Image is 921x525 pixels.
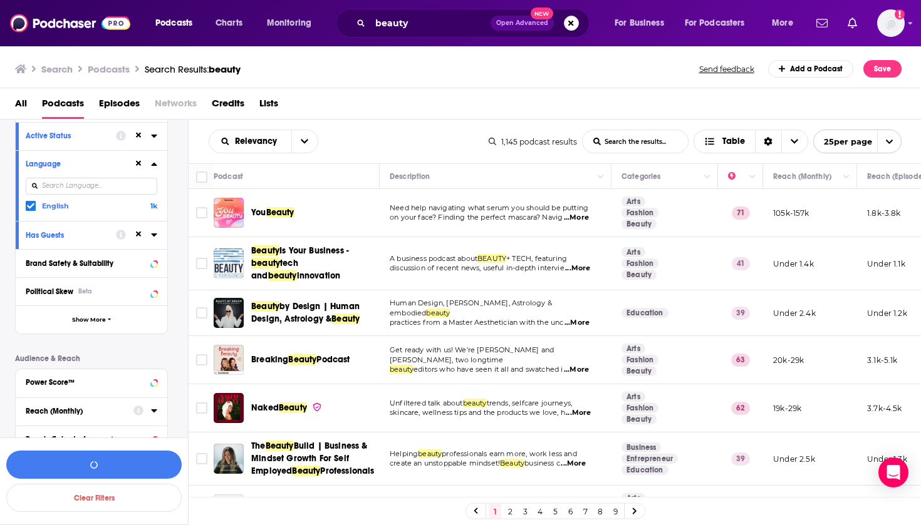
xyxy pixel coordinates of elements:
span: create an unstoppable mindset! [390,459,500,467]
a: TheBeautyBuild | Business & Mindset Growth For Self EmployedBeautyProfessionals [251,440,375,477]
span: Podcast [316,354,350,365]
div: Reach (Monthly) [26,407,125,415]
div: Description [390,169,430,184]
span: ...More [564,365,589,375]
span: Hosted by celebrity esthetician & industry expert [PERSON_NAME] [390,495,558,514]
span: Episodes [99,93,140,119]
span: beauty [268,270,297,281]
span: Logged in as Mark.Hayward [877,9,905,37]
a: Podcasts [42,93,84,119]
h3: Podcasts [88,63,130,75]
a: Beauty [622,414,657,424]
img: Beauty Is Your Business - beautytech and beauty innovation [214,248,244,278]
button: Show profile menu [877,9,905,37]
span: beauty [418,449,442,458]
button: Brand Safety & Suitability [26,255,157,270]
span: Table [722,137,745,146]
span: Toggle select row [196,307,207,319]
span: Helping [390,449,418,458]
a: Show notifications dropdown [811,13,833,34]
span: beauty [209,63,241,75]
span: Relevancy [235,137,281,146]
button: Open AdvancedNew [491,16,554,31]
p: Under 2.4k [773,308,816,319]
div: Search Results: [145,63,241,75]
a: BeautyIs Your Business -beautytech andbeautyinnovation [251,245,375,282]
span: The [251,441,266,451]
a: 5 [549,504,561,519]
span: beauty [251,258,280,268]
a: Lists [259,93,278,119]
span: Beauty [266,441,294,451]
a: Breaking Beauty Podcast [214,345,244,375]
span: Get ready with us! We’re [PERSON_NAME] and [PERSON_NAME], two longtime [390,345,554,364]
p: 3.7k-4.5k [867,403,902,414]
a: 3 [519,504,531,519]
span: For Business [615,14,664,32]
button: open menu [813,130,902,153]
a: 9 [609,504,622,519]
p: Audience & Reach [15,354,168,363]
img: verified Badge [312,402,322,412]
img: User Profile [877,9,905,37]
span: More [772,14,793,32]
button: open menu [677,13,763,33]
p: 3.1k-5.1k [867,355,898,365]
div: Active Status [26,131,108,140]
a: Arts [622,392,645,402]
span: For Podcasters [685,14,745,32]
span: business c [524,459,560,467]
h3: Search [41,63,73,75]
img: Podchaser - Follow, Share and Rate Podcasts [10,11,130,35]
a: Entrepreneur [622,454,678,464]
button: open menu [763,13,809,33]
a: Arts [622,247,645,257]
span: Naked [251,402,279,413]
a: Beautyby Design | Human Design, Astrology &Beauty [251,300,375,325]
div: Power Score [728,169,746,184]
a: Beauty [622,270,657,280]
button: Column Actions [839,170,854,185]
a: Charts [207,13,250,33]
p: 71 [732,206,750,219]
span: ...More [565,263,590,273]
p: Under 1.1k [867,258,905,269]
img: Beauty by Design | Human Design, Astrology & Beauty [214,298,244,328]
span: ...More [566,408,591,418]
p: 62 [731,402,750,414]
span: ...More [564,213,589,223]
input: Search podcasts, credits, & more... [370,13,491,33]
span: Toggle select row [196,207,207,218]
div: Language [26,160,125,168]
a: Education [622,465,669,475]
svg: Add a profile image [895,9,905,19]
a: Credits [212,93,244,119]
p: Under 2.5k [773,454,815,464]
a: 4 [534,504,546,519]
span: Toggle select row [196,453,207,464]
p: 41 [732,257,750,270]
img: The Beauty Build | Business & Mindset Growth For Self Employed Beauty Professionals [214,444,244,474]
p: 105k-157k [773,208,809,218]
p: 19k-29k [773,403,801,414]
span: Unfiltered talk about [390,399,463,407]
button: Column Actions [593,170,608,185]
button: Active Status [26,128,116,143]
span: Is Your Business - [279,245,349,256]
button: Language [26,156,133,171]
a: Fashion [622,355,658,365]
span: by Design | Human Design, Astrology & [251,301,360,324]
span: Beauty [251,245,279,256]
a: Education [622,308,669,318]
div: Reach (Episode Average) [26,435,147,444]
a: 8 [594,504,606,519]
button: Choose View [694,130,808,153]
span: Monitoring [267,14,311,32]
span: You [251,207,266,218]
div: Sort Direction [755,130,781,153]
p: 1.8k-3.8k [867,208,901,218]
div: Podcast [214,169,243,184]
p: 39 [731,307,750,319]
button: Column Actions [700,170,715,185]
